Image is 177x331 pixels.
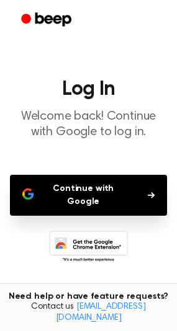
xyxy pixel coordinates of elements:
[10,109,167,140] p: Welcome back! Continue with Google to log in.
[12,8,83,32] a: Beep
[10,79,167,99] h1: Log In
[56,302,146,322] a: [EMAIL_ADDRESS][DOMAIN_NAME]
[7,302,170,324] span: Contact us
[10,175,167,216] button: Continue with Google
